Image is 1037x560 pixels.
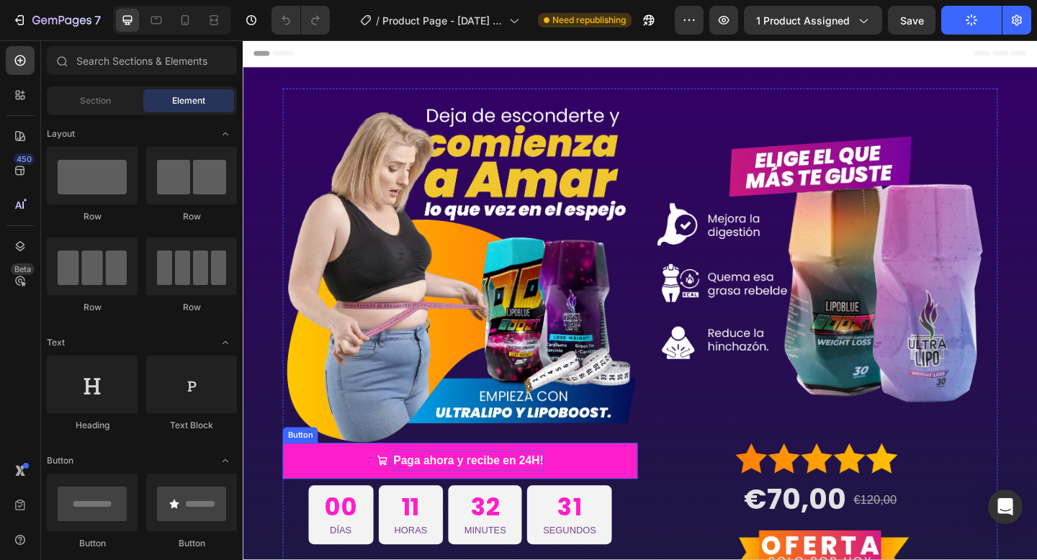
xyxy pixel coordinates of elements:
img: gempages_525006548800373903-d5e66262-8c67-4b09-bf53-0510934a9fe3.webp [435,438,821,471]
span: Need republishing [552,14,626,27]
span: Toggle open [214,331,237,354]
div: Row [146,210,237,223]
div: Row [47,301,138,314]
button: 1 product assigned [744,6,882,35]
div: 11 [165,490,201,525]
div: Open Intercom Messenger [988,489,1023,524]
span: Button [47,454,73,467]
span: Save [900,14,924,27]
div: Button [47,537,138,550]
span: Product Page - [DATE] 15:32:32 [382,13,503,28]
div: Row [47,210,138,223]
div: €120,00 [663,491,712,510]
div: €70,00 [543,479,657,522]
img: gempages_525006548800373903-e1c7812e-8b4d-48d2-b25d-1a9027be6dbe.png [435,53,821,438]
p: Horas [165,525,201,543]
div: Button [146,537,237,550]
p: Segundos [326,525,384,543]
div: Row [146,301,237,314]
input: Search Sections & Elements [47,46,237,75]
span: Text [47,336,65,349]
span: Layout [47,127,75,140]
button: 7 [6,6,107,35]
div: Text Block [146,419,237,432]
span: Toggle open [214,449,237,472]
p: 7 [94,12,101,29]
div: 32 [241,490,286,525]
span: Element [172,94,205,107]
p: Minutes [241,525,286,543]
span: Toggle open [214,122,237,145]
span: / [376,13,380,28]
div: 31 [326,490,384,525]
div: 00 [89,490,125,525]
span: Section [80,94,111,107]
div: Undo/Redo [271,6,330,35]
div: Heading [47,419,138,432]
p: Días [89,525,125,543]
button: Save [888,6,935,35]
span: 1 product assigned [756,13,850,28]
div: 450 [14,153,35,165]
iframe: Design area [243,40,1037,560]
div: Beta [11,263,35,275]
